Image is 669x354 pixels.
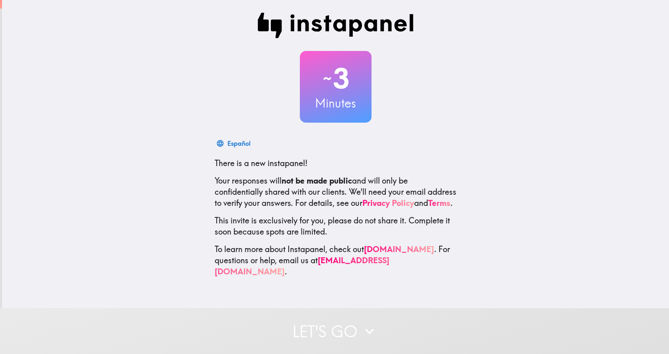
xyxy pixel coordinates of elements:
[215,158,307,168] span: There is a new instapanel!
[215,135,254,151] button: Español
[300,95,372,111] h3: Minutes
[362,198,414,208] a: Privacy Policy
[364,244,434,254] a: [DOMAIN_NAME]
[215,255,389,276] a: [EMAIL_ADDRESS][DOMAIN_NAME]
[215,175,457,209] p: Your responses will and will only be confidentially shared with our clients. We'll need your emai...
[428,198,450,208] a: Terms
[322,66,333,90] span: ~
[215,244,457,277] p: To learn more about Instapanel, check out . For questions or help, email us at .
[215,215,457,237] p: This invite is exclusively for you, please do not share it. Complete it soon because spots are li...
[258,13,414,38] img: Instapanel
[300,62,372,95] h2: 3
[227,138,250,149] div: Español
[282,176,352,186] b: not be made public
